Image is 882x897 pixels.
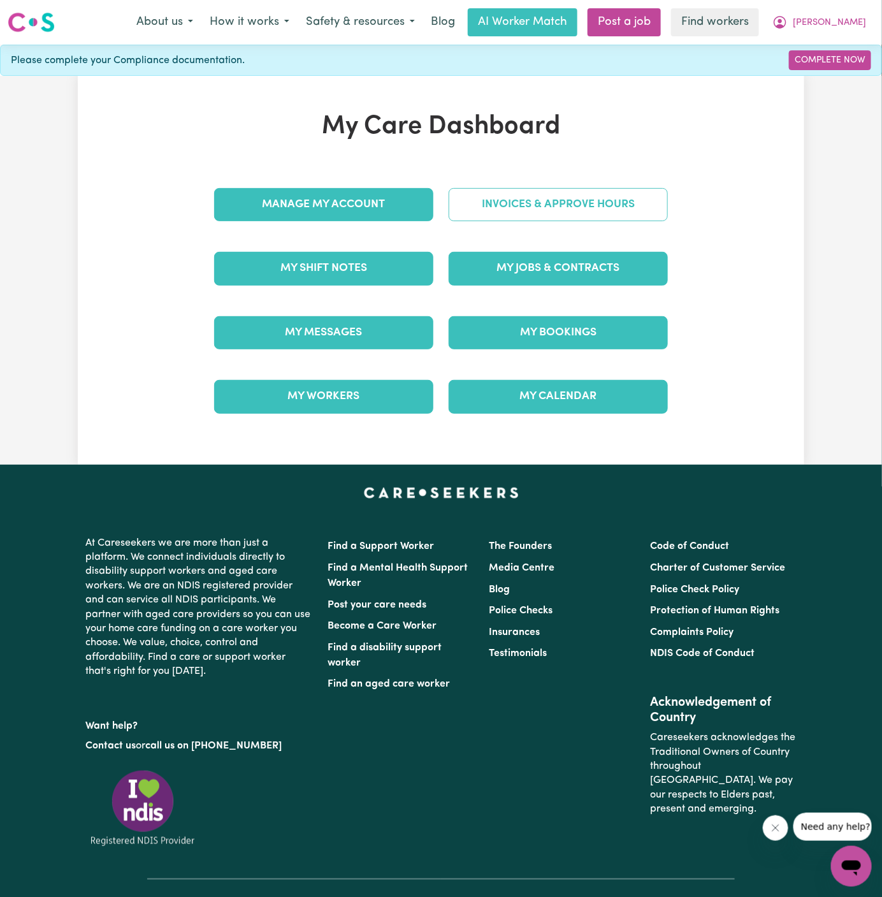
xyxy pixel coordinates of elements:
h1: My Care Dashboard [206,112,676,142]
p: Careseekers acknowledges the Traditional Owners of Country throughout [GEOGRAPHIC_DATA]. We pay o... [651,726,797,821]
a: Testimonials [489,648,547,659]
a: Find a disability support worker [328,643,442,668]
a: My Bookings [449,316,668,349]
a: Blog [489,585,510,595]
h2: Acknowledgement of Country [651,695,797,726]
a: Invoices & Approve Hours [449,188,668,221]
span: [PERSON_NAME] [793,16,866,30]
a: Find workers [671,8,759,36]
p: Want help? [85,714,312,733]
p: At Careseekers we are more than just a platform. We connect individuals directly to disability su... [85,531,312,684]
a: Manage My Account [214,188,433,221]
a: Contact us [85,741,136,751]
a: Blog [423,8,463,36]
a: Police Checks [489,606,553,616]
p: or [85,734,312,758]
button: How it works [201,9,298,36]
a: Become a Care Worker [328,621,437,631]
button: About us [128,9,201,36]
a: Complaints Policy [651,627,734,638]
a: call us on [PHONE_NUMBER] [145,741,282,751]
a: Careseekers home page [364,488,519,498]
a: The Founders [489,541,552,551]
iframe: Close message [763,815,788,841]
button: Safety & resources [298,9,423,36]
a: My Calendar [449,380,668,413]
a: My Shift Notes [214,252,433,285]
a: My Messages [214,316,433,349]
a: AI Worker Match [468,8,577,36]
iframe: Button to launch messaging window [831,846,872,887]
a: My Workers [214,380,433,413]
a: Insurances [489,627,540,638]
a: Post a job [588,8,661,36]
a: Charter of Customer Service [651,563,786,573]
a: Find a Support Worker [328,541,434,551]
img: Careseekers logo [8,11,55,34]
a: My Jobs & Contracts [449,252,668,285]
a: Media Centre [489,563,554,573]
a: Careseekers logo [8,8,55,37]
a: Post your care needs [328,600,426,610]
button: My Account [764,9,874,36]
span: Please complete your Compliance documentation. [11,53,245,68]
a: Find an aged care worker [328,679,450,689]
a: Protection of Human Rights [651,606,780,616]
a: Code of Conduct [651,541,730,551]
iframe: Message from company [793,813,872,841]
img: Registered NDIS provider [85,768,200,848]
a: Police Check Policy [651,585,740,595]
a: Find a Mental Health Support Worker [328,563,468,588]
a: Complete Now [789,50,871,70]
a: NDIS Code of Conduct [651,648,755,659]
